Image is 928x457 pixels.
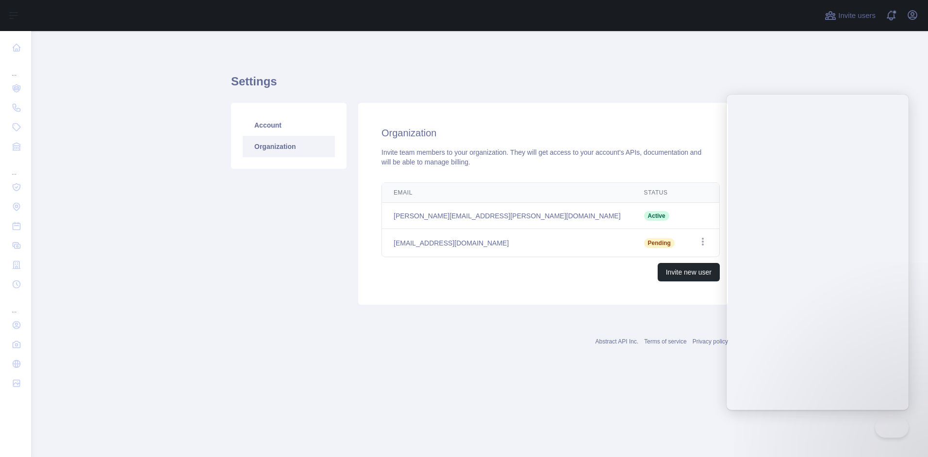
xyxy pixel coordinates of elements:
a: Organization [243,136,335,157]
h1: Settings [231,74,728,97]
td: [EMAIL_ADDRESS][DOMAIN_NAME] [382,229,632,257]
div: ... [8,58,23,78]
button: Invite users [823,8,878,23]
td: [PERSON_NAME][EMAIL_ADDRESS][PERSON_NAME][DOMAIN_NAME] [382,203,632,229]
th: Status [632,183,686,203]
div: ... [8,295,23,314]
div: ... [8,157,23,177]
button: Invite new user [658,263,720,281]
span: Active [644,211,669,221]
div: Invite team members to your organization. They will get access to your account's APIs, documentat... [381,147,705,167]
span: Pending [644,238,675,248]
a: Account [243,114,335,136]
span: Invite users [838,10,876,21]
h2: Organization [381,126,705,140]
a: Terms of service [644,338,686,345]
a: Privacy policy [693,338,728,345]
th: Email [382,183,632,203]
iframe: Help Scout Beacon - Close [875,417,909,438]
a: Abstract API Inc. [596,338,639,345]
iframe: To enrich screen reader interactions, please activate Accessibility in Grammarly extension settings [727,95,909,410]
